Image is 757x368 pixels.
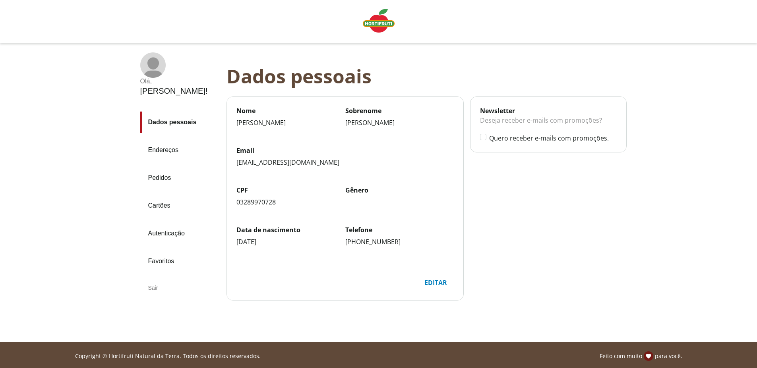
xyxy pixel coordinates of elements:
[236,198,345,206] div: 03289970728
[236,225,345,234] label: Data de nascimento
[480,106,616,115] div: Newsletter
[236,158,454,167] div: [EMAIL_ADDRESS][DOMAIN_NAME]
[418,275,454,291] button: Editar
[480,115,616,133] div: Deseja receber e-mails com promoções?
[3,351,754,361] div: Linha de sessão
[140,223,220,244] a: Autenticação
[140,78,208,85] div: Olá ,
[140,167,220,189] a: Pedidos
[345,186,454,195] label: Gênero
[140,250,220,272] a: Favoritos
[227,65,633,87] div: Dados pessoais
[489,134,616,143] label: Quero receber e-mails com promoções.
[140,195,220,216] a: Cartões
[345,225,454,234] label: Telefone
[236,146,454,155] label: Email
[345,237,454,246] div: [PHONE_NUMBER]
[345,106,454,115] label: Sobrenome
[236,118,345,127] div: [PERSON_NAME]
[363,9,395,33] img: Logo
[75,352,261,360] p: Copyright © Hortifruti Natural da Terra. Todos os direitos reservados.
[600,351,682,361] p: Feito com muito para você.
[140,139,220,161] a: Endereços
[236,237,345,246] div: [DATE]
[644,351,653,361] img: amor
[236,106,345,115] label: Nome
[140,87,208,96] div: [PERSON_NAME] !
[360,6,398,37] a: Logo
[236,186,345,195] label: CPF
[418,275,453,290] div: Editar
[140,112,220,133] a: Dados pessoais
[140,278,220,297] div: Sair
[345,118,454,127] div: [PERSON_NAME]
